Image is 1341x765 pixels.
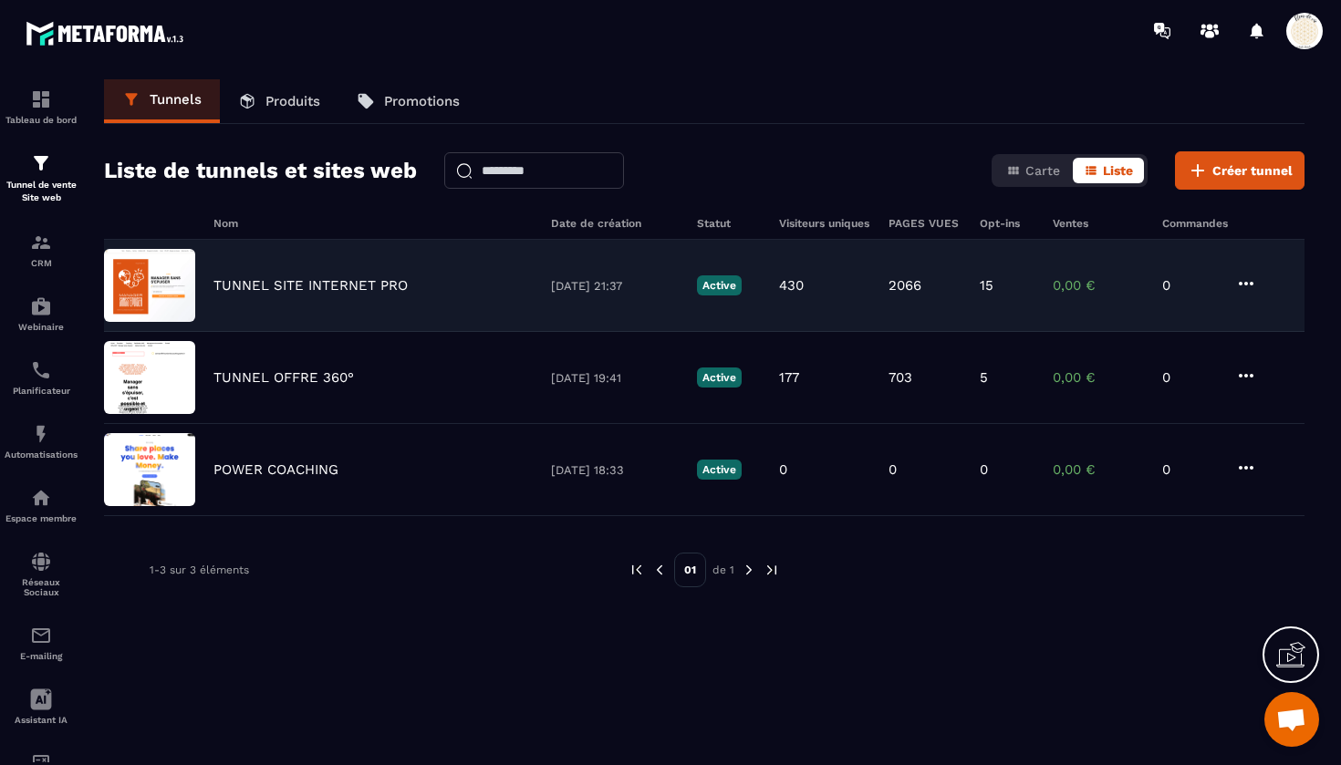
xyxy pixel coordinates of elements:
img: formation [30,152,52,174]
p: 0,00 € [1053,461,1144,478]
img: image [104,249,195,322]
img: prev [629,562,645,578]
a: Promotions [338,79,478,123]
img: social-network [30,551,52,573]
img: scheduler [30,359,52,381]
img: formation [30,88,52,110]
img: formation [30,232,52,253]
a: Assistant IA [5,675,78,739]
p: 0 [980,461,988,478]
p: Réseaux Sociaux [5,577,78,597]
a: Tunnels [104,79,220,123]
p: Automatisations [5,450,78,460]
button: Créer tunnel [1175,151,1305,190]
p: 0,00 € [1053,277,1144,294]
p: Assistant IA [5,715,78,725]
img: next [741,562,757,578]
p: de 1 [712,563,734,577]
p: [DATE] 19:41 [551,371,679,385]
a: Produits [220,79,338,123]
h6: Nom [213,217,533,230]
p: 0 [779,461,787,478]
div: Ouvrir le chat [1264,692,1319,747]
p: Tableau de bord [5,115,78,125]
h6: Commandes [1162,217,1228,230]
h6: Visiteurs uniques [779,217,870,230]
img: image [104,433,195,506]
a: automationsautomationsAutomatisations [5,409,78,473]
p: 1-3 sur 3 éléments [150,563,249,576]
h6: Opt-ins [980,217,1034,230]
p: 430 [779,277,804,294]
p: 15 [980,277,993,294]
h6: Date de création [551,217,679,230]
span: Carte [1025,163,1060,178]
img: automations [30,295,52,317]
p: Active [697,367,742,388]
h6: Statut [697,217,761,230]
p: 2066 [889,277,921,294]
button: Liste [1073,158,1144,183]
p: Webinaire [5,322,78,332]
img: email [30,625,52,646]
p: 177 [779,369,799,386]
p: Active [697,275,742,295]
p: Espace membre [5,513,78,523]
p: 703 [889,369,912,386]
p: [DATE] 18:33 [551,463,679,477]
span: Liste [1103,163,1133,178]
p: [DATE] 21:37 [551,279,679,293]
a: social-networksocial-networkRéseaux Sociaux [5,537,78,611]
p: Tunnel de vente Site web [5,179,78,204]
a: emailemailE-mailing [5,611,78,675]
h6: Ventes [1053,217,1144,230]
p: Active [697,460,742,480]
p: 0,00 € [1053,369,1144,386]
span: Créer tunnel [1212,161,1293,180]
a: automationsautomationsWebinaire [5,282,78,346]
p: Planificateur [5,386,78,396]
p: 0 [1162,461,1217,478]
p: POWER COACHING [213,461,338,478]
img: automations [30,487,52,509]
a: formationformationTableau de bord [5,75,78,139]
p: 5 [980,369,988,386]
a: formationformationTunnel de vente Site web [5,139,78,218]
h6: PAGES VUES [889,217,962,230]
a: automationsautomationsEspace membre [5,473,78,537]
img: prev [651,562,668,578]
a: schedulerschedulerPlanificateur [5,346,78,409]
img: automations [30,423,52,445]
h2: Liste de tunnels et sites web [104,152,417,189]
p: 0 [1162,277,1217,294]
p: E-mailing [5,651,78,661]
img: logo [26,16,190,50]
p: 0 [889,461,897,478]
p: 0 [1162,369,1217,386]
p: Promotions [384,93,460,109]
p: Produits [265,93,320,109]
p: TUNNEL SITE INTERNET PRO [213,277,408,294]
button: Carte [995,158,1071,183]
p: TUNNEL OFFRE 360° [213,369,354,386]
img: image [104,341,195,414]
p: 01 [674,553,706,587]
p: CRM [5,258,78,268]
p: Tunnels [150,91,202,108]
a: formationformationCRM [5,218,78,282]
img: next [764,562,780,578]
